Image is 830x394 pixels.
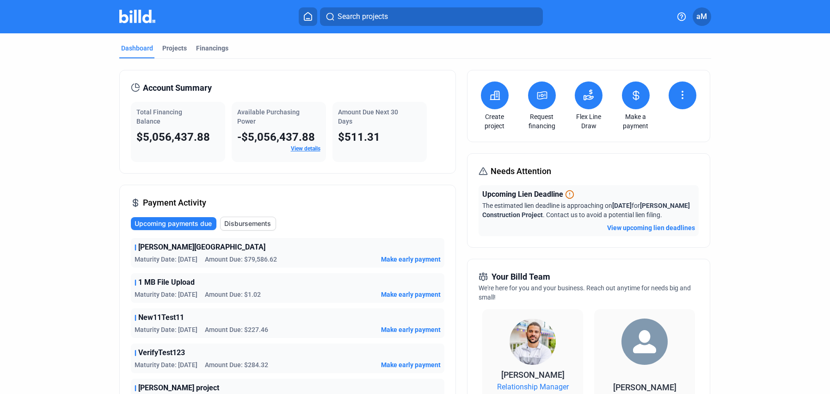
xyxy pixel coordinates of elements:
span: aM [696,11,707,22]
a: Make a payment [620,112,652,131]
span: $511.31 [338,131,380,144]
span: The estimated lien deadline is approaching on for . Contact us to avoid a potential lien filing. [482,202,690,219]
div: Projects [162,44,187,53]
button: aM [693,7,711,26]
span: Available Purchasing Power [237,108,300,125]
button: Make early payment [381,255,441,264]
button: View upcoming lien deadlines [607,223,695,232]
div: Financings [196,44,228,53]
span: $5,056,437.88 [136,131,210,144]
span: Upcoming payments due [135,219,212,228]
span: [PERSON_NAME] [613,382,676,392]
button: Search projects [320,7,543,26]
img: Territory Manager [621,319,668,365]
button: Upcoming payments due [131,217,216,230]
span: VerifyTest123 [138,347,185,358]
span: Payment Activity [143,196,206,209]
span: [DATE] [612,202,632,209]
span: 1 MB File Upload [138,277,195,288]
span: Maturity Date: [DATE] [135,325,197,334]
span: We're here for you and your business. Reach out anytime for needs big and small! [479,284,691,301]
span: Account Summary [143,81,212,94]
span: New11Test11 [138,312,184,323]
button: Disbursements [220,217,276,231]
span: Maturity Date: [DATE] [135,290,197,299]
img: Relationship Manager [510,319,556,365]
span: Total Financing Balance [136,108,182,125]
span: Amount Due: $79,586.62 [205,255,277,264]
span: Amount Due: $1.02 [205,290,261,299]
span: [PERSON_NAME] project [138,382,219,394]
button: Make early payment [381,290,441,299]
span: -$5,056,437.88 [237,131,315,144]
span: Needs Attention [491,165,551,178]
button: Make early payment [381,325,441,334]
span: Amount Due: $227.46 [205,325,268,334]
a: Request financing [526,112,558,131]
a: Create project [479,112,511,131]
div: Dashboard [121,44,153,53]
span: [PERSON_NAME][GEOGRAPHIC_DATA] [138,242,265,253]
span: Relationship Manager [497,381,569,393]
span: Maturity Date: [DATE] [135,360,197,369]
span: Search projects [338,11,388,22]
span: Amount Due Next 30 Days [338,108,398,125]
span: Your Billd Team [492,270,550,283]
span: Disbursements [224,219,271,228]
span: [PERSON_NAME] [501,370,565,380]
img: Billd Company Logo [119,10,156,23]
button: Make early payment [381,360,441,369]
a: View details [291,145,320,152]
span: Amount Due: $284.32 [205,360,268,369]
span: Maturity Date: [DATE] [135,255,197,264]
a: Flex Line Draw [572,112,605,131]
span: Upcoming Lien Deadline [482,189,563,200]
